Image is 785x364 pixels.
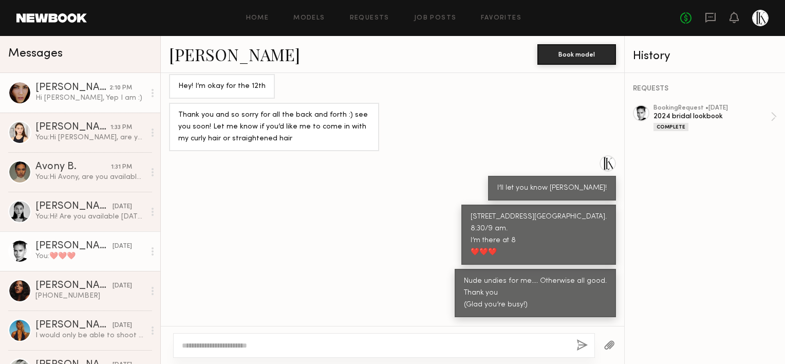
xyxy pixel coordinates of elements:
[35,122,110,133] div: [PERSON_NAME]
[653,105,777,131] a: bookingRequest •[DATE]2024 bridal lookbookComplete
[35,212,145,222] div: You: Hi! Are you available [DATE]? The 24th?
[653,112,771,121] div: 2024 bridal lookbook
[35,172,145,182] div: You: Hi Avony, are you available for [DATE]. Call time would be 10 for shoot 2-7.
[246,15,269,22] a: Home
[113,321,132,331] div: [DATE]
[35,133,145,142] div: You: Hi [PERSON_NAME], are you available [DATE]? call time 10 and shoot 2-7.
[35,251,145,261] div: You: ❤️❤️❤️
[35,202,113,212] div: [PERSON_NAME]
[497,183,607,194] div: I’ll let you know [PERSON_NAME]!
[35,241,113,251] div: [PERSON_NAME]
[113,281,132,291] div: [DATE]
[653,105,771,112] div: booking Request • [DATE]
[35,162,111,172] div: Avony B.
[537,44,616,65] button: Book model
[537,49,616,58] a: Book model
[110,123,132,133] div: 1:33 PM
[178,110,370,145] div: Thank you and so sorry for all the back and forth :) see you soon! Let me know if you’d like me t...
[109,83,132,93] div: 2:10 PM
[481,15,521,22] a: Favorites
[633,85,777,93] div: REQUESTS
[464,276,607,311] div: Nude undies for me…. Otherwise all good. Thank you (Glad you’re busy!)
[169,43,300,65] a: [PERSON_NAME]
[471,211,607,259] div: [STREET_ADDRESS][GEOGRAPHIC_DATA]. 8:30/9 am. I’m there at 8 ❤️❤️❤️
[35,320,113,331] div: [PERSON_NAME]
[35,281,113,291] div: [PERSON_NAME]
[35,93,145,103] div: Hi [PERSON_NAME], Yep I am :)
[35,331,145,340] div: I would only be able to shoot the 13th
[8,48,63,60] span: Messages
[113,242,132,251] div: [DATE]
[113,202,132,212] div: [DATE]
[414,15,457,22] a: Job Posts
[35,291,145,301] div: [PHONE_NUMBER]
[111,162,132,172] div: 1:31 PM
[350,15,389,22] a: Requests
[653,123,688,131] div: Complete
[293,15,325,22] a: Models
[633,50,777,62] div: History
[178,81,266,93] div: Hey! I’m okay for the 12th
[35,83,109,93] div: [PERSON_NAME] [PERSON_NAME]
